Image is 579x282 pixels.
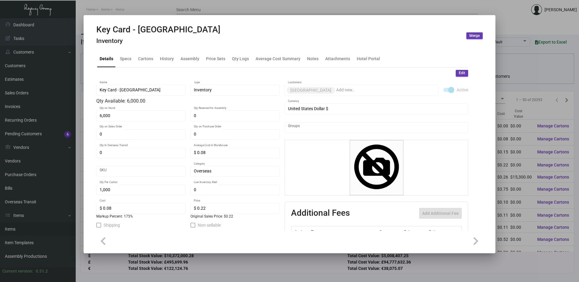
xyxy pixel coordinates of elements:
[138,56,153,62] div: Cartons
[456,70,468,77] button: Edit
[291,208,350,219] h2: Additional Fees
[180,56,199,62] div: Assembly
[457,86,468,93] span: Active
[466,32,483,39] button: Merge
[96,97,280,105] div: Qty Available: 6,000.00
[2,268,33,274] div: Current version:
[419,208,462,219] button: Add Additional Fee
[36,268,48,274] div: 0.51.2
[336,88,435,93] input: Add new..
[232,56,249,62] div: Qty Logs
[469,33,480,38] span: Merge
[96,37,220,45] h4: Inventory
[427,226,455,237] th: Price type
[422,211,459,216] span: Add Additional Fee
[357,56,380,62] div: Hotel Portal
[325,56,350,62] div: Attachments
[104,221,120,229] span: Shipping
[120,56,131,62] div: Specs
[288,125,465,130] input: Add new..
[96,25,220,35] h2: Key Card - [GEOGRAPHIC_DATA]
[256,56,300,62] div: Average Cost Summary
[100,56,113,62] div: Details
[377,226,402,237] th: Cost
[206,56,225,62] div: Price Sets
[402,226,427,237] th: Price
[459,70,465,76] span: Edit
[160,56,174,62] div: History
[198,221,221,229] span: Non-sellable
[291,226,310,237] th: Active
[309,226,377,237] th: Type
[287,87,335,94] mat-chip: [GEOGRAPHIC_DATA]
[307,56,319,62] div: Notes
